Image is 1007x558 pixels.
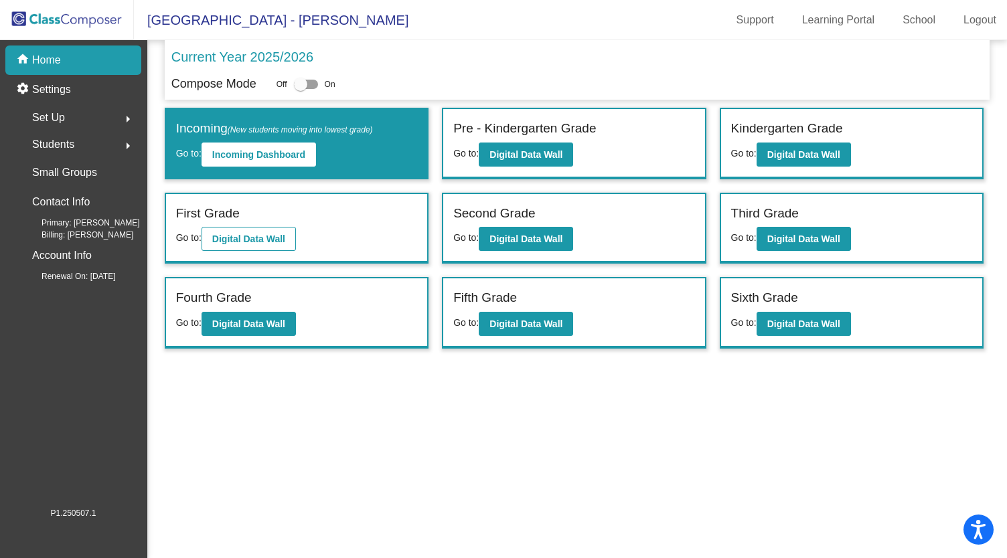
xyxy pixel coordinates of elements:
b: Digital Data Wall [767,149,840,160]
button: Incoming Dashboard [202,143,316,167]
button: Digital Data Wall [202,312,296,336]
b: Digital Data Wall [212,234,285,244]
span: [GEOGRAPHIC_DATA] - [PERSON_NAME] [134,9,408,31]
p: Account Info [32,246,92,265]
span: Students [32,135,74,154]
mat-icon: home [16,52,32,68]
span: (New students moving into lowest grade) [228,125,373,134]
label: Kindergarten Grade [731,119,843,138]
span: Go to: [731,232,757,243]
a: Learning Portal [791,9,886,31]
mat-icon: arrow_right [120,111,136,127]
b: Incoming Dashboard [212,149,305,160]
button: Digital Data Wall [757,227,851,251]
label: Second Grade [453,204,536,223]
span: On [325,78,335,90]
span: Primary: [PERSON_NAME] [20,217,140,229]
p: Compose Mode [171,75,256,93]
b: Digital Data Wall [212,318,285,329]
a: Logout [953,9,1007,31]
span: Billing: [PERSON_NAME] [20,229,133,241]
label: Pre - Kindergarten Grade [453,119,596,138]
span: Go to: [176,232,202,243]
span: Renewal On: [DATE] [20,270,115,282]
a: School [892,9,946,31]
button: Digital Data Wall [479,143,573,167]
span: Set Up [32,108,65,127]
button: Digital Data Wall [479,312,573,336]
button: Digital Data Wall [202,227,296,251]
b: Digital Data Wall [489,318,562,329]
span: Go to: [731,148,757,159]
label: First Grade [176,204,240,223]
span: Go to: [453,232,479,243]
label: Sixth Grade [731,288,798,308]
p: Settings [32,82,71,98]
mat-icon: arrow_right [120,138,136,154]
p: Home [32,52,61,68]
span: Go to: [176,148,202,159]
b: Digital Data Wall [489,234,562,244]
span: Go to: [176,317,202,328]
label: Third Grade [731,204,799,223]
p: Small Groups [32,163,97,182]
label: Fifth Grade [453,288,517,308]
button: Digital Data Wall [757,143,851,167]
span: Off [277,78,287,90]
label: Fourth Grade [176,288,252,308]
span: Go to: [731,317,757,328]
span: Go to: [453,148,479,159]
b: Digital Data Wall [489,149,562,160]
a: Support [726,9,785,31]
label: Incoming [176,119,373,138]
b: Digital Data Wall [767,318,840,329]
button: Digital Data Wall [479,227,573,251]
span: Go to: [453,317,479,328]
b: Digital Data Wall [767,234,840,244]
button: Digital Data Wall [757,312,851,336]
p: Contact Info [32,193,90,211]
p: Current Year 2025/2026 [171,47,313,67]
mat-icon: settings [16,82,32,98]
